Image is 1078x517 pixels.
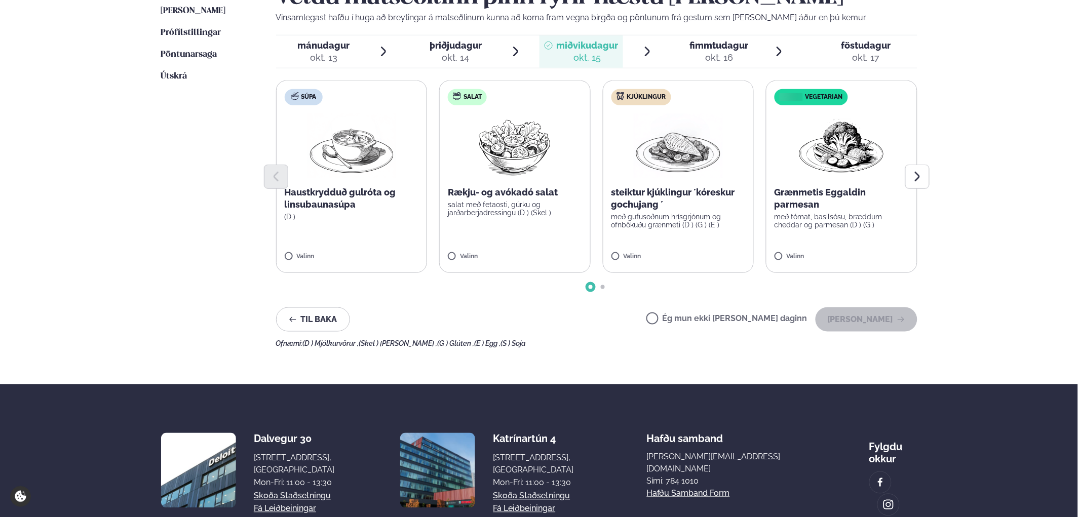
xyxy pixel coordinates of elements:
[775,213,909,229] p: með tómat, basilsósu, bræddum cheddar og parmesan (D ) (G )
[359,340,438,348] span: (Skel ) [PERSON_NAME] ,
[634,113,723,178] img: Chicken-breast.png
[493,477,574,489] div: Mon-Fri: 11:00 - 13:30
[878,494,899,515] a: image alt
[254,452,334,476] div: [STREET_ADDRESS], [GEOGRAPHIC_DATA]
[816,307,917,332] button: [PERSON_NAME]
[869,433,917,465] div: Fylgdu okkur
[647,451,796,475] a: [PERSON_NAME][EMAIL_ADDRESS][DOMAIN_NAME]
[161,27,221,39] a: Prófílstillingar
[161,5,226,17] a: [PERSON_NAME]
[161,7,226,15] span: [PERSON_NAME]
[264,165,288,189] button: Previous slide
[777,93,805,102] img: icon
[276,307,350,332] button: Til baka
[10,486,31,507] a: Cookie settings
[448,201,582,217] p: salat með fetaosti, gúrku og jarðarberjadressingu (D ) (Skel )
[647,425,723,445] span: Hafðu samband
[254,503,316,515] a: Fá leiðbeiningar
[438,340,475,348] span: (G ) Glúten ,
[611,186,746,211] p: steiktur kjúklingur ´kóreskur gochujang ´
[617,92,625,100] img: chicken.svg
[161,70,187,83] a: Útskrá
[161,50,217,59] span: Pöntunarsaga
[905,165,930,189] button: Next slide
[690,52,749,64] div: okt. 16
[161,433,236,508] img: image alt
[870,472,891,493] a: image alt
[303,340,359,348] span: (D ) Mjólkurvörur ,
[400,433,475,508] img: image alt
[557,52,619,64] div: okt. 15
[557,40,619,51] span: miðvikudagur
[453,92,461,100] img: salad.svg
[285,186,419,211] p: Haustkrydduð gulróta og linsubaunasúpa
[298,40,350,51] span: mánudagur
[161,72,187,81] span: Útskrá
[430,52,482,64] div: okt. 14
[627,93,666,101] span: Kjúklingur
[475,340,501,348] span: (E ) Egg ,
[690,40,749,51] span: fimmtudagur
[611,213,746,229] p: með gufusoðnum hrísgrjónum og ofnbökuðu grænmeti (D ) (G ) (E )
[501,340,526,348] span: (S ) Soja
[161,49,217,61] a: Pöntunarsaga
[254,477,334,489] div: Mon-Fri: 11:00 - 13:30
[841,52,891,64] div: okt. 17
[589,285,593,289] span: Go to slide 1
[291,92,299,100] img: soup.svg
[307,113,396,178] img: Soup.png
[161,28,221,37] span: Prófílstillingar
[254,433,334,445] div: Dalvegur 30
[775,186,909,211] p: Grænmetis Eggaldin parmesan
[448,186,582,198] p: Rækju- og avókadó salat
[493,433,574,445] div: Katrínartún 4
[647,475,796,488] p: Sími: 784 1010
[875,477,886,489] img: image alt
[797,113,886,178] img: Vegan.png
[276,340,917,348] div: Ofnæmi:
[464,93,482,101] span: Salat
[841,40,891,51] span: föstudagur
[301,93,317,101] span: Súpa
[430,40,482,51] span: þriðjudagur
[805,93,843,101] span: Vegetarian
[298,52,350,64] div: okt. 13
[493,503,556,515] a: Fá leiðbeiningar
[493,452,574,476] div: [STREET_ADDRESS], [GEOGRAPHIC_DATA]
[601,285,605,289] span: Go to slide 2
[285,213,419,221] p: (D )
[254,490,331,502] a: Skoða staðsetningu
[647,488,730,500] a: Hafðu samband form
[470,113,560,178] img: Salad.png
[883,499,894,511] img: image alt
[276,12,917,24] p: Vinsamlegast hafðu í huga að breytingar á matseðlinum kunna að koma fram vegna birgða og pöntunum...
[493,490,570,502] a: Skoða staðsetningu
